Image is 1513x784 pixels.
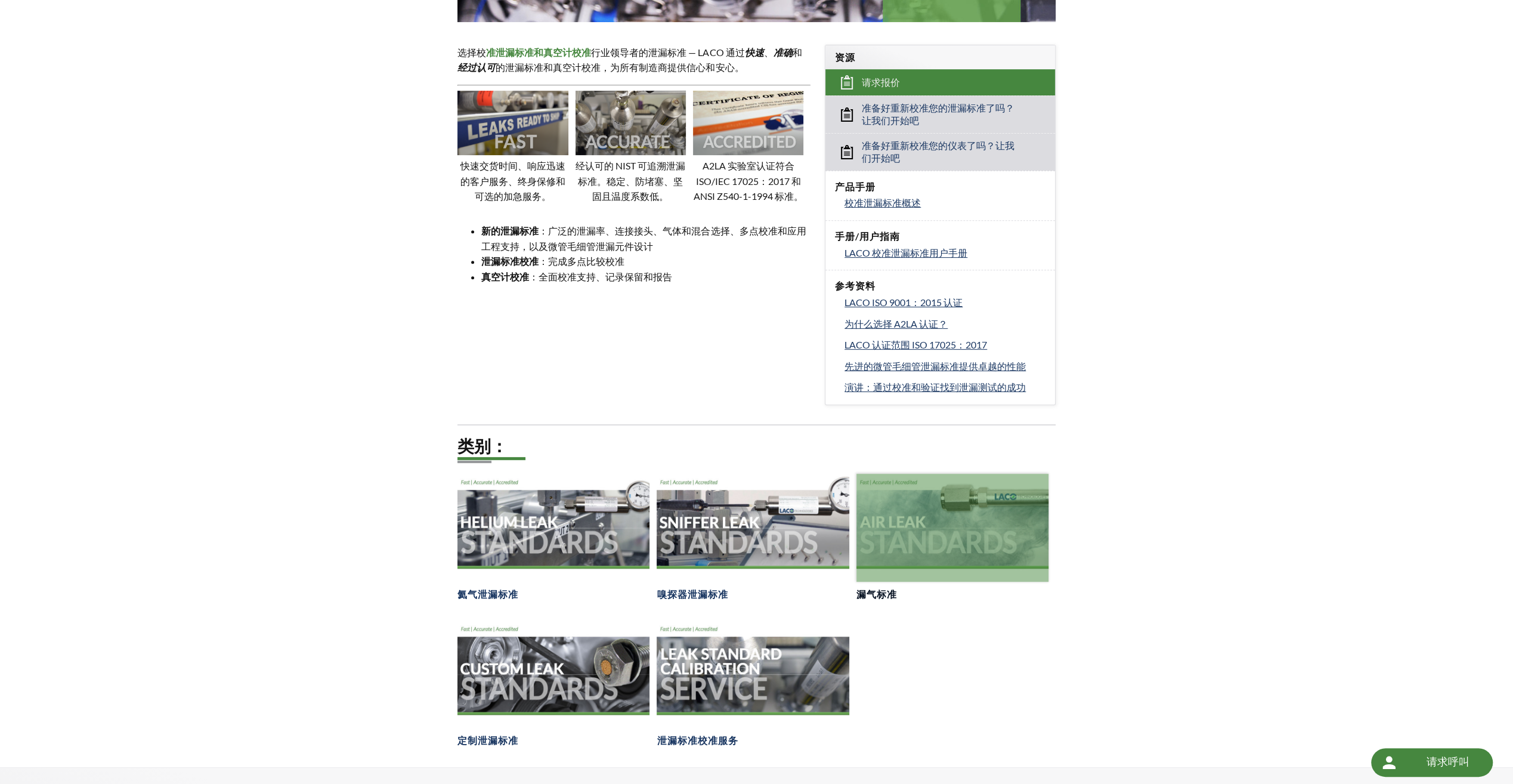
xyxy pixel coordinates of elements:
span: 校准泄漏标准概述 [844,197,921,208]
em: 快速 [744,47,763,58]
a: 为什么选择 A2LA 认证？ [844,316,1045,332]
img: 显示 ACCREDITED 字样叠加的图像 [693,91,803,155]
p: 选择校 行业领导者的泄漏标准 — LACO 通过 、 和 的泄漏标准和真空计校准，为所有制造商提供信心和安心。 [457,45,810,75]
div: 请求呼叫 [1414,748,1481,776]
span: 准备好重新校准您的泄漏标准了吗？让我们开始吧 [862,102,1022,127]
a: 空气泄漏标准集管漏气标准 [856,474,1048,601]
span: 准备好重新校准您的仪表了吗？让我们开始吧 [862,140,1022,165]
img: 圆形按钮 [1379,753,1398,772]
a: 校准泄漏标准概述 [844,195,1045,211]
span: LACO 校准泄漏标准用户手册 [844,247,967,258]
li: ：全面校准支持、记录保留和报告 [481,269,810,285]
h4: 手册/用户指南 [835,230,1045,243]
a: 泄漏标准校准服务接头泄漏标准校准服务 [657,621,849,748]
strong: 准泄漏标准和真空计校准 [486,47,591,58]
a: 准备好重新校准您的仪表了吗？让我们开始吧 [825,133,1055,171]
span: LACO ISO 9001：2015 认证 [844,297,963,308]
a: 客户泄漏标准标头定制泄漏标准 [457,621,649,748]
a: 先进的微管毛细管泄漏标准提供卓越的性能 [844,359,1045,374]
strong: 真空计校准 [481,271,529,282]
h4: 产品手册 [835,181,1045,193]
em: 经过认可 [457,61,496,73]
p: A2LA 实验室认证符合 ISO/IEC 17025：2017 和 ANSI Z540-1-1994 标准。 [693,158,803,204]
h2: 类别： [457,435,1055,457]
a: 请求报价 [825,69,1055,95]
h4: 氦气泄漏标准 [457,588,518,601]
a: 嗅探器泄漏标准集管嗅探器泄漏标准 [657,474,849,601]
p: 经认可的 NIST 可追溯泄漏标准。稳定、防堵塞、坚固且温度系数低。 [576,158,686,204]
img: 显示 ACCURATE 字样叠加的图像 [576,91,686,155]
span: 先进的微管毛细管泄漏标准提供卓越的性能 [844,360,1026,372]
a: LACO 校准泄漏标准用户手册 [844,245,1045,261]
h4: 泄漏标准校准服务 [657,734,738,747]
li: ：完成多点比较校准 [481,254,810,269]
span: 为什么选择 A2LA 认证？ [844,318,948,329]
a: 演讲：通过校准和验证找到泄漏测试的成功 [844,379,1045,395]
a: 准备好重新校准您的泄漏标准了吗？让我们开始吧 [825,95,1055,133]
a: 氦气泄漏标准集管氦气泄漏标准 [457,474,649,601]
h4: 定制泄漏标准 [457,734,518,747]
h4: 嗅探器泄漏标准 [657,588,728,601]
li: ：广泛的泄漏率、连接接头、气体和混合选择、多点校准和应用工程支持，以及微管毛细管泄漏元件设计 [481,223,810,254]
strong: 准确 [773,47,792,58]
strong: 新的泄漏标准 [481,225,539,236]
span: 请求报价 [862,76,900,89]
img: 显示 FAST 字样叠加在其上的图像 [457,91,568,155]
p: 快速交货时间、响应迅速的客户服务、终身保修和可选的加急服务。 [457,158,568,204]
span: LACO 认证范围 ISO 17025：2017 [844,339,987,350]
a: LACO 认证范围 ISO 17025：2017 [844,337,1045,353]
a: LACO ISO 9001：2015 认证 [844,295,1045,310]
h4: 漏气标准 [856,588,897,601]
div: Request a Call [1371,748,1493,777]
span: 演讲：通过校准和验证找到泄漏测试的成功 [844,381,1026,393]
h4: 参考资料 [835,280,1045,292]
h4: 资源 [835,51,1045,64]
strong: 泄漏标准校准 [481,255,539,267]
